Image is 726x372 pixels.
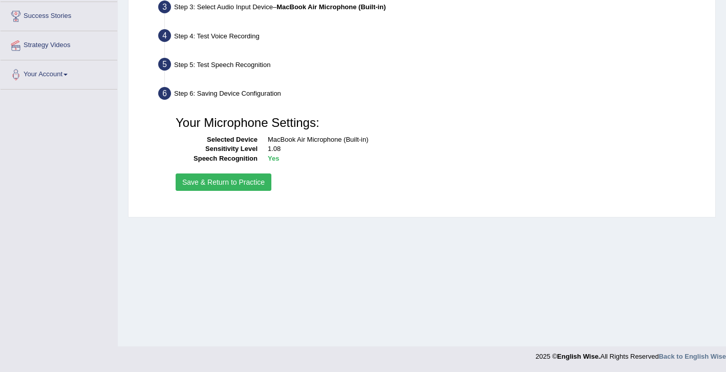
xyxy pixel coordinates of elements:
div: Step 6: Saving Device Configuration [154,84,711,106]
dd: MacBook Air Microphone (Built-in) [268,135,699,145]
div: Step 4: Test Voice Recording [154,26,711,49]
dd: 1.08 [268,144,699,154]
b: Yes [268,155,279,162]
a: Success Stories [1,2,117,28]
h3: Your Microphone Settings: [176,116,699,129]
dt: Speech Recognition [176,154,258,164]
dt: Sensitivity Level [176,144,258,154]
b: MacBook Air Microphone (Built-in) [276,3,386,11]
a: Strategy Videos [1,31,117,57]
dt: Selected Device [176,135,258,145]
div: Step 5: Test Speech Recognition [154,55,711,77]
div: 2025 © All Rights Reserved [536,346,726,361]
strong: English Wise. [557,353,600,360]
a: Your Account [1,60,117,86]
a: Back to English Wise [659,353,726,360]
span: – [273,3,386,11]
button: Save & Return to Practice [176,173,271,191]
